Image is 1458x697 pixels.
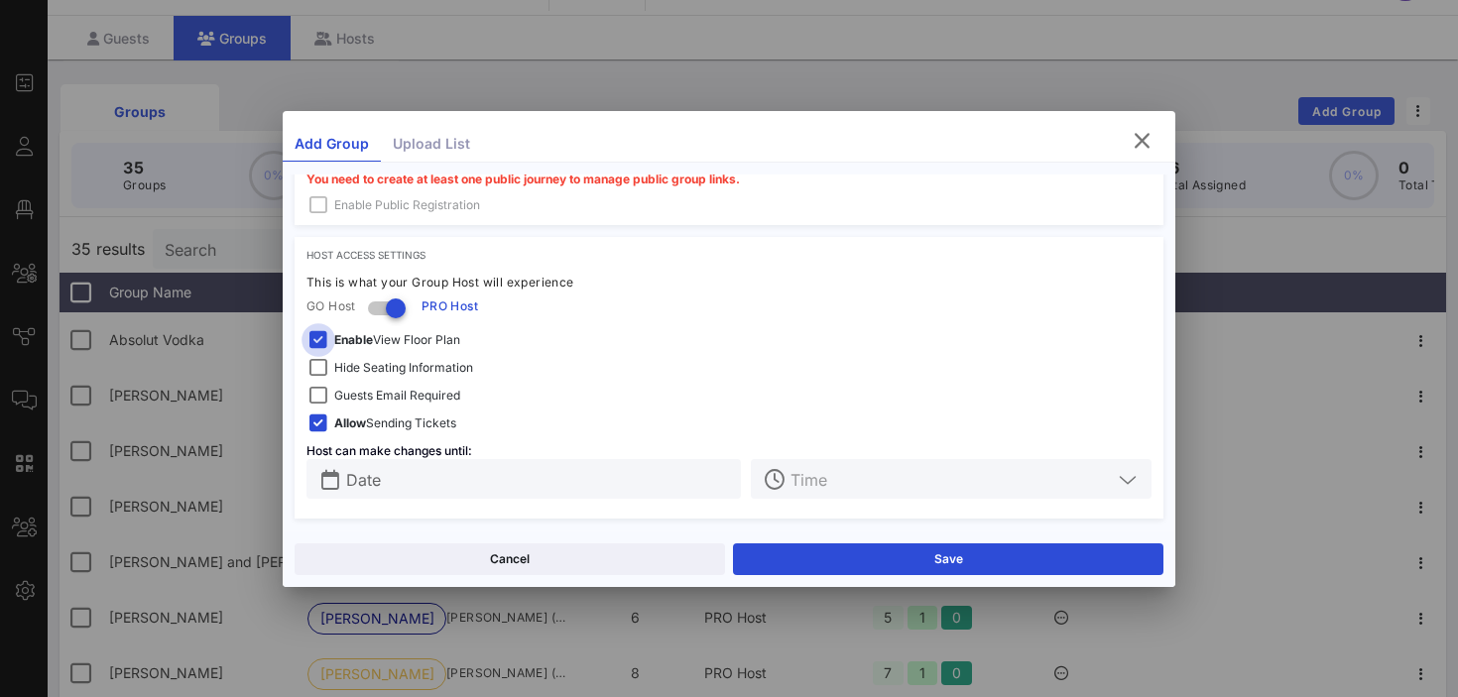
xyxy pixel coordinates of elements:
button: Cancel [295,543,725,575]
span: Hide Seating Information [334,358,473,378]
span: GO Host [306,296,356,316]
span: Host can make changes until: [306,443,472,458]
button: Save [733,543,1163,575]
input: Time [790,466,1112,492]
span: You need to create at least one public journey to manage public group links. [306,172,740,186]
strong: Enable [334,332,373,347]
div: This is what your Group Host will experience [306,273,1152,292]
button: prepend icon [321,470,339,490]
span: Sending Tickets [334,413,456,433]
span: View Floor Plan [334,330,460,350]
div: Host Access Settings [306,249,1152,261]
span: PRO Host [422,296,478,316]
div: Upload List [381,127,482,162]
strong: Allow [334,415,366,430]
span: Guests Email Required [334,386,460,406]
